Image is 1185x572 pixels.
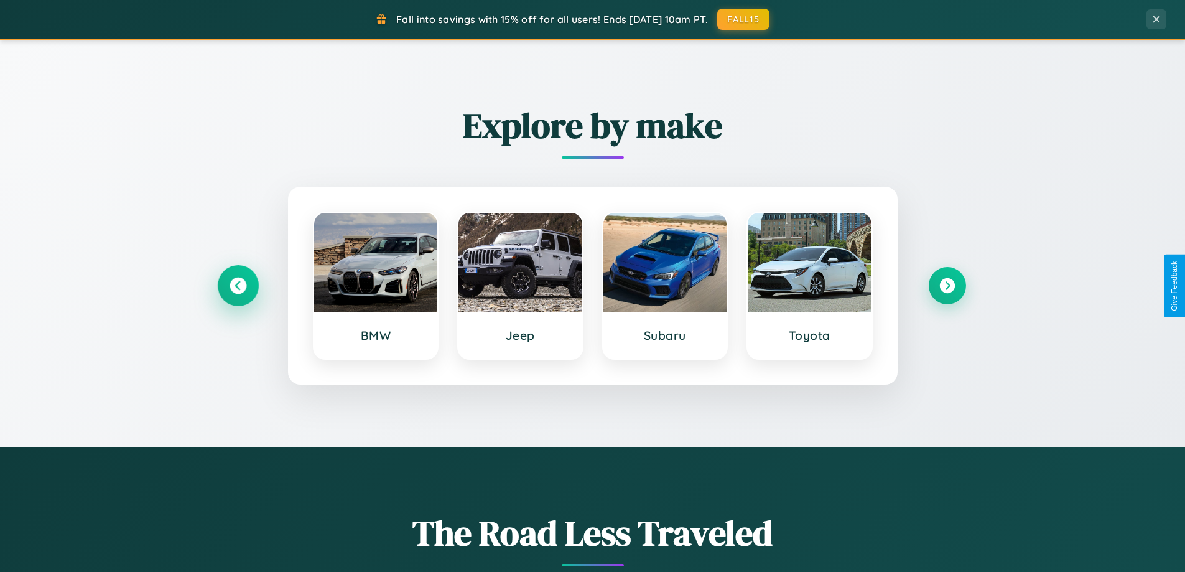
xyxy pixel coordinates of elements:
[760,328,859,343] h3: Toyota
[396,13,708,26] span: Fall into savings with 15% off for all users! Ends [DATE] 10am PT.
[616,328,715,343] h3: Subaru
[220,101,966,149] h2: Explore by make
[220,509,966,557] h1: The Road Less Traveled
[327,328,425,343] h3: BMW
[717,9,769,30] button: FALL15
[471,328,570,343] h3: Jeep
[1170,261,1179,311] div: Give Feedback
